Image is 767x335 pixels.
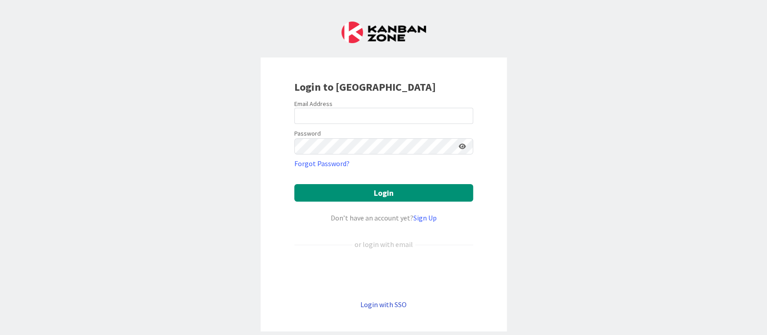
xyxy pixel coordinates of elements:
[294,184,473,202] button: Login
[290,264,478,284] iframe: Sign in with Google Button
[294,100,333,108] label: Email Address
[294,212,473,223] div: Don’t have an account yet?
[294,158,350,169] a: Forgot Password?
[341,22,426,43] img: Kanban Zone
[413,213,437,222] a: Sign Up
[294,129,321,138] label: Password
[352,239,415,250] div: or login with email
[294,80,436,94] b: Login to [GEOGRAPHIC_DATA]
[360,300,407,309] a: Login with SSO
